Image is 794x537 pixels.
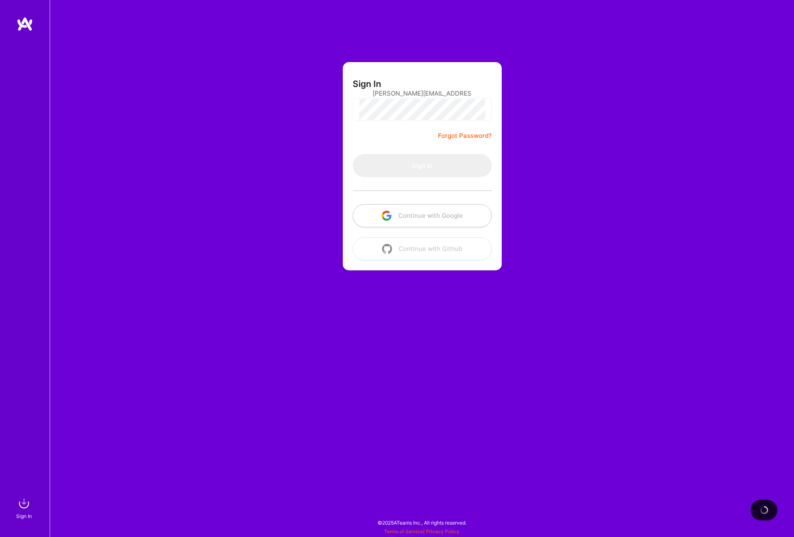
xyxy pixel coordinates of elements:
[382,211,392,221] img: icon
[384,528,423,535] a: Terms of Service
[426,528,460,535] a: Privacy Policy
[373,83,472,104] input: Email...
[384,528,460,535] span: |
[16,495,32,512] img: sign in
[353,79,381,89] h3: Sign In
[50,512,794,533] div: © 2025 ATeams Inc., All rights reserved.
[17,17,33,31] img: logo
[760,506,768,514] img: loading
[353,204,492,227] button: Continue with Google
[17,495,32,520] a: sign inSign In
[438,131,492,141] a: Forgot Password?
[353,154,492,177] button: Sign In
[353,237,492,260] button: Continue with Github
[16,512,32,520] div: Sign In
[382,244,392,254] img: icon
